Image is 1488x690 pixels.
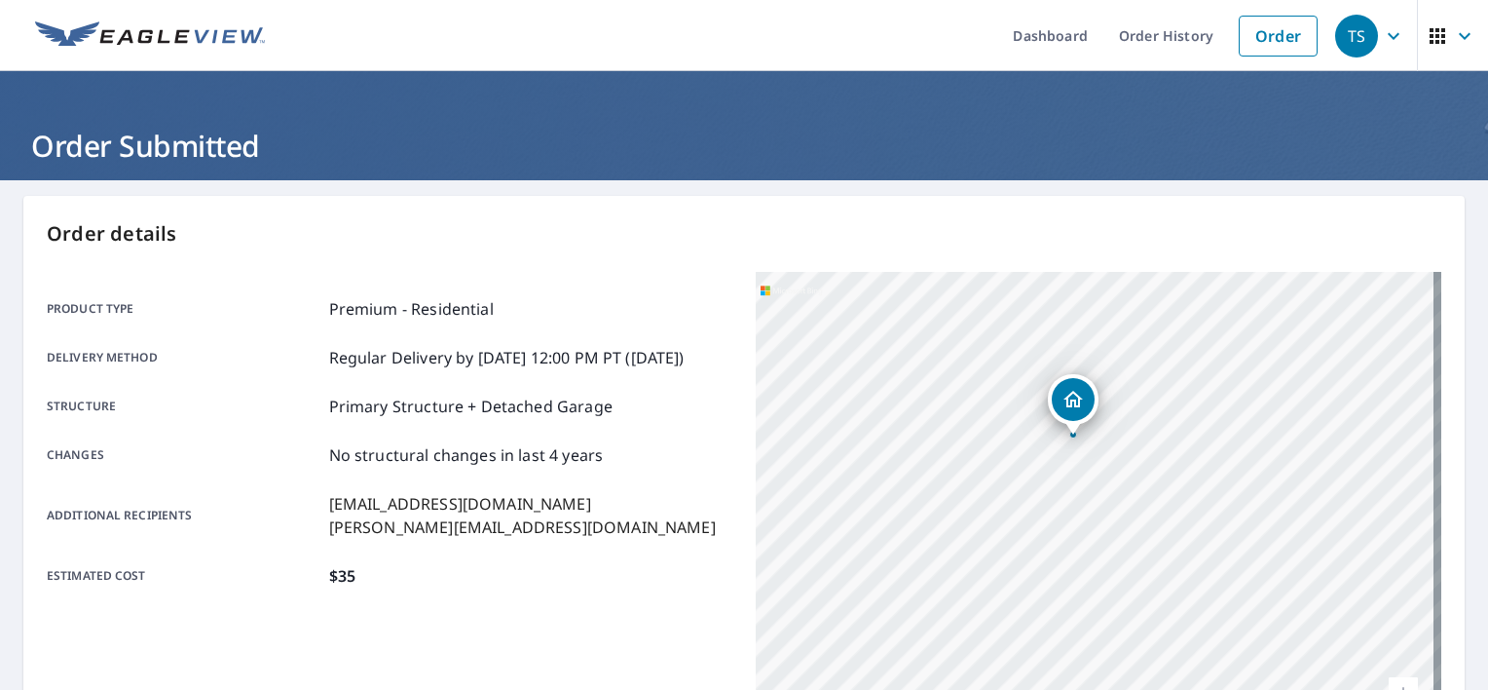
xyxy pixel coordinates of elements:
[1048,374,1098,435] div: Dropped pin, building 1, Residential property, 6109 Adamsville Rd Jamestown, PA 16134
[23,126,1465,166] h1: Order Submitted
[329,395,613,418] p: Primary Structure + Detached Garage
[329,492,716,516] p: [EMAIL_ADDRESS][DOMAIN_NAME]
[329,297,494,321] p: Premium - Residential
[47,395,321,418] p: Structure
[329,443,604,467] p: No structural changes in last 4 years
[35,21,265,51] img: EV Logo
[47,564,321,588] p: Estimated cost
[329,564,355,588] p: $35
[47,219,1441,249] p: Order details
[47,346,321,369] p: Delivery method
[1335,15,1378,57] div: TS
[1239,16,1318,57] a: Order
[47,297,321,321] p: Product type
[47,443,321,467] p: Changes
[329,516,716,539] p: [PERSON_NAME][EMAIL_ADDRESS][DOMAIN_NAME]
[329,346,685,369] p: Regular Delivery by [DATE] 12:00 PM PT ([DATE])
[47,492,321,539] p: Additional recipients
